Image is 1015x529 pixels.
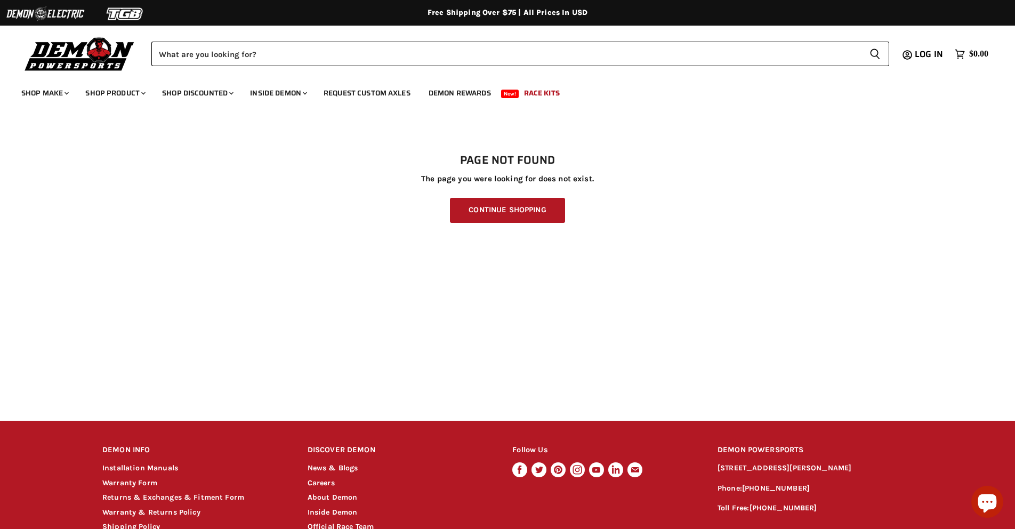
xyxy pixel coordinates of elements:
[242,82,313,104] a: Inside Demon
[308,463,358,472] a: News & Blogs
[750,503,817,512] a: [PHONE_NUMBER]
[85,4,165,24] img: TGB Logo 2
[102,154,913,167] h1: Page not found
[21,35,138,73] img: Demon Powersports
[421,82,499,104] a: Demon Rewards
[102,478,157,487] a: Warranty Form
[151,42,889,66] form: Product
[718,483,913,495] p: Phone:
[102,438,287,463] h2: DEMON INFO
[151,42,861,66] input: Search
[718,502,913,515] p: Toll Free:
[5,4,85,24] img: Demon Electric Logo 2
[450,198,565,223] a: Continue Shopping
[861,42,889,66] button: Search
[910,50,949,59] a: Log in
[308,478,335,487] a: Careers
[512,438,697,463] h2: Follow Us
[718,438,913,463] h2: DEMON POWERSPORTS
[77,82,152,104] a: Shop Product
[308,508,358,517] a: Inside Demon
[154,82,240,104] a: Shop Discounted
[13,82,75,104] a: Shop Make
[316,82,418,104] a: Request Custom Axles
[915,47,943,61] span: Log in
[13,78,986,104] ul: Main menu
[308,493,358,502] a: About Demon
[968,486,1006,520] inbox-online-store-chat: Shopify online store chat
[102,174,913,183] p: The page you were looking for does not exist.
[742,484,810,493] a: [PHONE_NUMBER]
[718,462,913,475] p: [STREET_ADDRESS][PERSON_NAME]
[516,82,568,104] a: Race Kits
[102,508,200,517] a: Warranty & Returns Policy
[308,438,493,463] h2: DISCOVER DEMON
[969,49,988,59] span: $0.00
[949,46,994,62] a: $0.00
[501,90,519,98] span: New!
[102,463,178,472] a: Installation Manuals
[81,8,934,18] div: Free Shipping Over $75 | All Prices In USD
[102,493,244,502] a: Returns & Exchanges & Fitment Form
